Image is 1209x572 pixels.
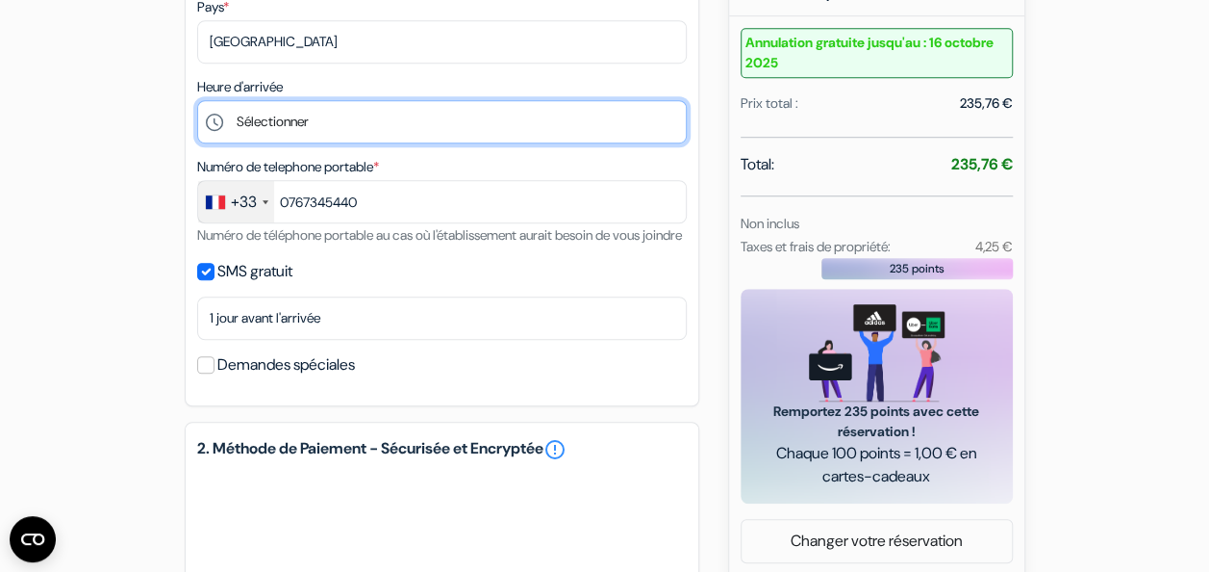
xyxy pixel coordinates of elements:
strong: 235,76 € [951,154,1013,174]
small: 4,25 € [974,238,1012,255]
span: Chaque 100 points = 1,00 € en cartes-cadeaux [764,442,990,488]
div: Prix total : [741,93,798,114]
button: Ouvrir le widget CMP [10,516,56,562]
small: Annulation gratuite jusqu'au : 16 octobre 2025 [741,28,1013,78]
img: gift_card_hero_new.png [809,304,945,402]
span: Total: [741,153,774,176]
small: Numéro de téléphone portable au cas où l'établissement aurait besoin de vous joindre [197,226,682,244]
div: +33 [231,191,257,214]
a: error_outline [543,438,567,461]
label: SMS gratuit [217,258,292,285]
input: 6 12 34 56 78 [197,180,687,223]
a: Changer votre réservation [742,523,1012,559]
div: 235,76 € [960,93,1013,114]
label: Heure d'arrivée [197,77,283,97]
span: Remportez 235 points avec cette réservation ! [764,402,990,442]
label: Numéro de telephone portable [197,157,379,177]
div: France: +33 [198,181,274,222]
label: Demandes spéciales [217,351,355,378]
span: 235 points [890,260,945,277]
h5: 2. Méthode de Paiement - Sécurisée et Encryptée [197,438,687,461]
small: Taxes et frais de propriété: [741,238,891,255]
small: Non inclus [741,215,799,232]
